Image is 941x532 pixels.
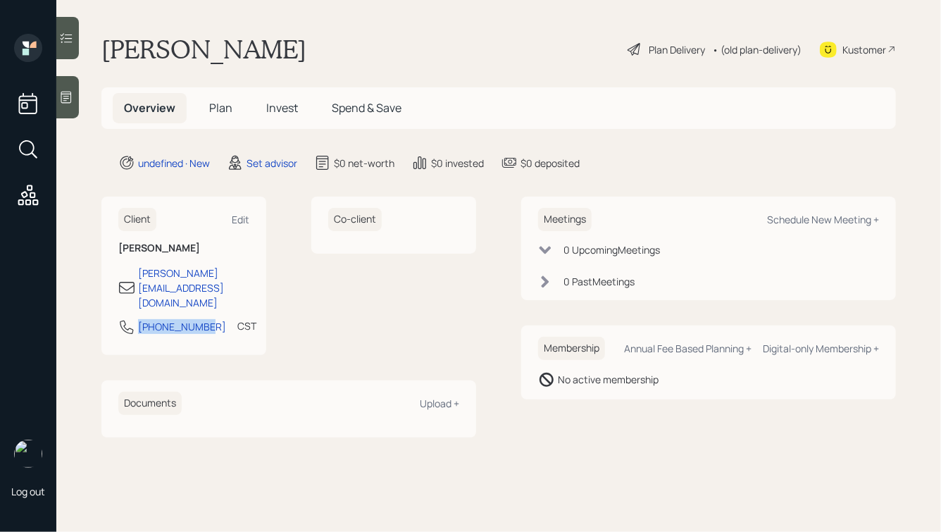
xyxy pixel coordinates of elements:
span: Plan [209,100,232,116]
div: Kustomer [842,42,886,57]
div: [PERSON_NAME][EMAIL_ADDRESS][DOMAIN_NAME] [138,266,249,310]
div: • (old plan-delivery) [712,42,802,57]
div: Digital-only Membership + [763,342,879,355]
h6: [PERSON_NAME] [118,242,249,254]
h1: [PERSON_NAME] [101,34,306,65]
div: Annual Fee Based Planning + [624,342,752,355]
div: Log out [11,485,45,498]
h6: Membership [538,337,605,360]
div: Upload + [420,397,459,410]
div: $0 invested [431,156,484,171]
span: Spend & Save [332,100,401,116]
span: Invest [266,100,298,116]
div: undefined · New [138,156,210,171]
div: 0 Upcoming Meeting s [563,242,660,257]
div: $0 deposited [521,156,580,171]
span: Overview [124,100,175,116]
div: Edit [232,213,249,226]
div: No active membership [558,372,659,387]
img: hunter_neumayer.jpg [14,440,42,468]
div: Set advisor [247,156,297,171]
h6: Co-client [328,208,382,231]
div: Schedule New Meeting + [767,213,879,226]
h6: Client [118,208,156,231]
div: [PHONE_NUMBER] [138,319,226,334]
h6: Meetings [538,208,592,231]
h6: Documents [118,392,182,415]
div: $0 net-worth [334,156,394,171]
div: Plan Delivery [649,42,705,57]
div: 0 Past Meeting s [563,274,635,289]
div: CST [237,318,256,333]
